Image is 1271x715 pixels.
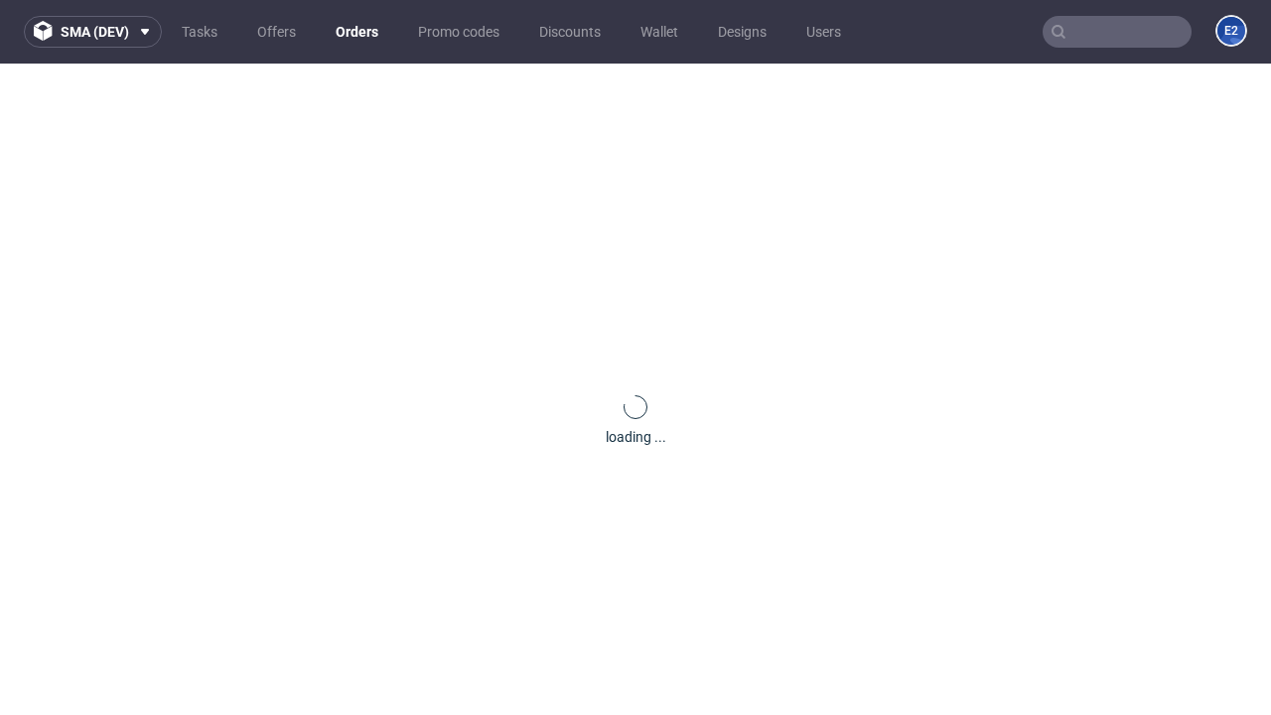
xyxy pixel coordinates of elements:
a: Orders [324,16,390,48]
a: Users [794,16,853,48]
a: Designs [706,16,778,48]
span: sma (dev) [61,25,129,39]
figcaption: e2 [1217,17,1245,45]
a: Promo codes [406,16,511,48]
button: sma (dev) [24,16,162,48]
a: Tasks [170,16,229,48]
a: Discounts [527,16,613,48]
div: loading ... [606,427,666,447]
a: Wallet [629,16,690,48]
a: Offers [245,16,308,48]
